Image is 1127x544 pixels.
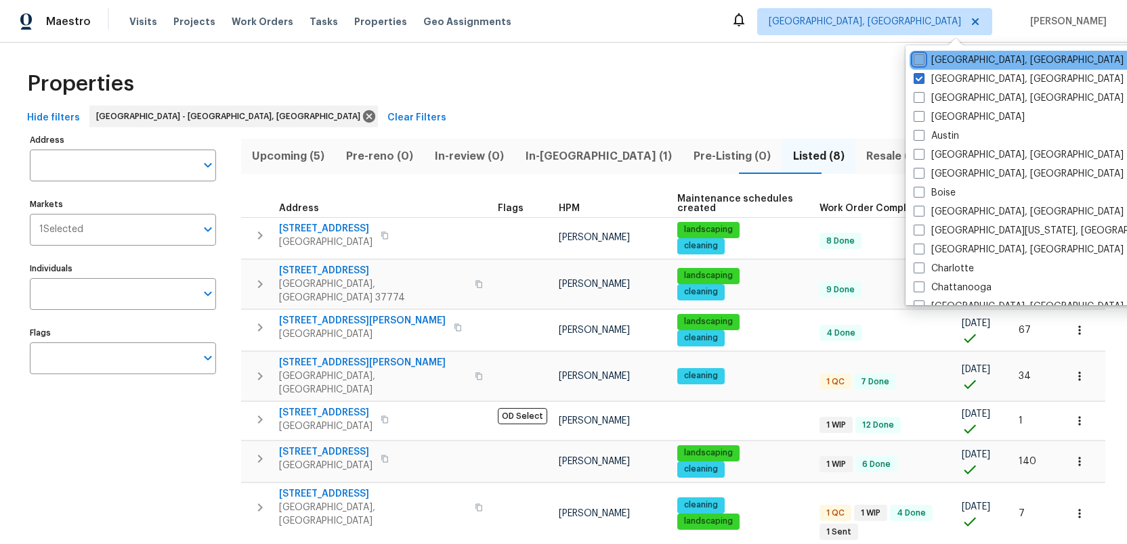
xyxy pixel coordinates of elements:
span: cleaning [679,370,723,382]
span: [DATE] [962,502,990,512]
span: [GEOGRAPHIC_DATA] [279,420,373,433]
span: Pre-Listing (0) [691,147,773,166]
label: [GEOGRAPHIC_DATA], [GEOGRAPHIC_DATA] [914,91,1124,105]
span: Projects [173,15,215,28]
span: [DATE] [962,365,990,374]
span: landscaping [679,224,738,235]
span: cleaning [679,332,723,344]
button: Open [198,220,217,239]
button: Open [198,156,217,175]
span: Maintenance schedules created [677,194,796,213]
span: 9 Done [821,284,860,296]
label: [GEOGRAPHIC_DATA] [914,110,1025,124]
span: landscaping [679,447,738,459]
label: Chattanooga [914,281,992,294]
span: [GEOGRAPHIC_DATA], [GEOGRAPHIC_DATA] [279,369,467,396]
span: [DATE] [962,319,990,328]
span: [PERSON_NAME] [559,233,630,242]
span: Clear Filters [387,110,446,127]
label: [GEOGRAPHIC_DATA], [GEOGRAPHIC_DATA] [914,167,1124,181]
span: [PERSON_NAME] [559,325,630,335]
span: OD Select [498,408,547,424]
span: 1 WIP [821,420,851,431]
span: 1 QC [821,507,850,519]
button: Open [198,348,217,367]
span: [DATE] [962,409,990,419]
span: landscaping [679,316,738,327]
label: Charlotte [914,262,974,275]
span: Work Orders [232,15,293,28]
span: cleaning [679,240,723,252]
span: [PERSON_NAME] [559,509,630,518]
span: [PERSON_NAME] [1025,15,1107,28]
span: [STREET_ADDRESS] [279,445,373,459]
span: Geo Assignments [423,15,511,28]
span: [GEOGRAPHIC_DATA] [279,235,373,249]
span: Resale (4) [864,147,923,166]
span: 1 Sent [821,526,857,538]
span: 1 [1019,416,1023,426]
span: [GEOGRAPHIC_DATA] [279,327,446,341]
span: Listed (8) [790,147,847,166]
span: Flags [498,204,524,213]
span: [STREET_ADDRESS][PERSON_NAME] [279,356,467,369]
span: [STREET_ADDRESS] [279,487,467,501]
span: 4 Done [821,327,861,339]
span: cleaning [679,499,723,511]
span: 6 Done [857,459,896,470]
span: Work Order Completion [820,204,931,213]
span: HPM [559,204,580,213]
span: Properties [27,77,134,91]
label: [GEOGRAPHIC_DATA], [GEOGRAPHIC_DATA] [914,53,1124,67]
span: 1 Selected [39,224,83,235]
span: landscaping [679,270,738,281]
button: Open [198,284,217,303]
button: Clear Filters [382,106,452,131]
span: cleaning [679,463,723,475]
span: Tasks [310,17,338,26]
label: [GEOGRAPHIC_DATA], [GEOGRAPHIC_DATA] [914,205,1124,219]
span: Pre-reno (0) [343,147,416,166]
span: [GEOGRAPHIC_DATA] [279,459,373,472]
span: 8 Done [821,235,860,247]
span: [DATE] [962,450,990,459]
span: 1 QC [821,376,850,388]
span: 4 Done [891,507,931,519]
label: Boise [914,186,956,200]
span: [STREET_ADDRESS] [279,406,373,420]
label: [GEOGRAPHIC_DATA], [GEOGRAPHIC_DATA] [914,300,1124,313]
span: Upcoming (5) [249,147,327,166]
label: [GEOGRAPHIC_DATA], [GEOGRAPHIC_DATA] [914,148,1124,162]
label: Austin [914,129,959,143]
div: [GEOGRAPHIC_DATA] - [GEOGRAPHIC_DATA], [GEOGRAPHIC_DATA] [89,106,378,127]
span: Maestro [46,15,91,28]
label: Flags [30,329,216,337]
span: 1 WIP [821,459,851,470]
span: Properties [354,15,407,28]
label: Markets [30,200,216,208]
span: [STREET_ADDRESS][PERSON_NAME] [279,314,446,327]
span: 1 WIP [855,507,886,519]
span: Address [279,204,319,213]
span: In-review (0) [432,147,507,166]
span: 140 [1019,457,1036,466]
span: [PERSON_NAME] [559,279,630,289]
span: 67 [1019,325,1031,335]
span: [GEOGRAPHIC_DATA], [GEOGRAPHIC_DATA] [769,15,961,28]
span: In-[GEOGRAPHIC_DATA] (1) [523,147,675,166]
label: Individuals [30,265,216,273]
span: [GEOGRAPHIC_DATA] - [GEOGRAPHIC_DATA], [GEOGRAPHIC_DATA] [96,110,366,123]
span: [GEOGRAPHIC_DATA], [GEOGRAPHIC_DATA] [279,501,467,528]
span: [STREET_ADDRESS] [279,222,373,235]
span: [STREET_ADDRESS] [279,264,467,277]
span: [PERSON_NAME] [559,457,630,466]
label: [GEOGRAPHIC_DATA], [GEOGRAPHIC_DATA] [914,243,1124,256]
span: 34 [1019,371,1031,381]
span: 12 Done [857,420,899,431]
span: landscaping [679,516,738,527]
span: 7 Done [855,376,895,388]
label: [GEOGRAPHIC_DATA], [GEOGRAPHIC_DATA] [914,72,1124,86]
button: Hide filters [22,106,85,131]
span: [PERSON_NAME] [559,371,630,381]
span: Hide filters [27,110,80,127]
